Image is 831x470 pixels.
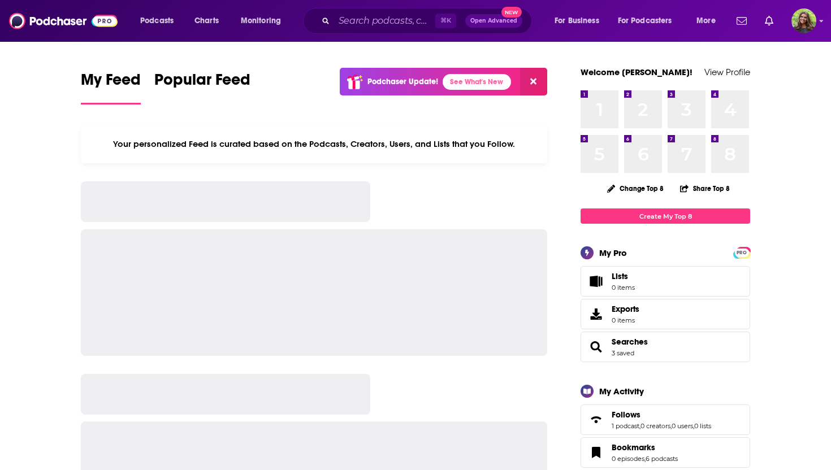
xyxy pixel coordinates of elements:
[581,404,750,435] span: Follows
[732,11,751,31] a: Show notifications dropdown
[194,13,219,29] span: Charts
[585,339,607,355] a: Searches
[581,299,750,329] a: Exports
[367,77,438,86] p: Podchaser Update!
[679,177,730,199] button: Share Top 8
[9,10,118,32] img: Podchaser - Follow, Share and Rate Podcasts
[612,349,634,357] a: 3 saved
[581,332,750,362] span: Searches
[241,13,281,29] span: Monitoring
[154,70,250,105] a: Popular Feed
[81,70,141,105] a: My Feed
[612,304,639,314] span: Exports
[612,271,635,281] span: Lists
[612,410,640,420] span: Follows
[760,11,778,31] a: Show notifications dropdown
[599,247,627,258] div: My Pro
[696,13,716,29] span: More
[600,181,670,195] button: Change Top 8
[670,422,672,430] span: ,
[672,422,693,430] a: 0 users
[314,8,543,34] div: Search podcasts, credits, & more...
[644,455,646,463] span: ,
[585,412,607,428] a: Follows
[581,208,750,224] a: Create My Top 8
[611,12,689,30] button: open menu
[791,8,816,33] img: User Profile
[187,12,226,30] a: Charts
[612,316,639,324] span: 0 items
[612,442,678,452] a: Bookmarks
[581,266,750,297] a: Lists
[585,306,607,322] span: Exports
[735,248,748,256] a: PRO
[465,14,522,28] button: Open AdvancedNew
[612,337,648,347] a: Searches
[694,422,711,430] a: 0 lists
[646,455,678,463] a: 6 podcasts
[581,437,750,468] span: Bookmarks
[612,284,635,291] span: 0 items
[81,70,141,96] span: My Feed
[791,8,816,33] button: Show profile menu
[693,422,694,430] span: ,
[581,67,692,77] a: Welcome [PERSON_NAME]!
[639,422,640,430] span: ,
[547,12,613,30] button: open menu
[791,8,816,33] span: Logged in as reagan34226
[81,125,547,163] div: Your personalized Feed is curated based on the Podcasts, Creators, Users, and Lists that you Follow.
[612,410,711,420] a: Follows
[585,445,607,460] a: Bookmarks
[618,13,672,29] span: For Podcasters
[612,455,644,463] a: 0 episodes
[140,13,174,29] span: Podcasts
[443,74,511,90] a: See What's New
[612,442,655,452] span: Bookmarks
[470,18,517,24] span: Open Advanced
[585,273,607,289] span: Lists
[640,422,670,430] a: 0 creators
[704,67,750,77] a: View Profile
[735,249,748,257] span: PRO
[501,7,522,18] span: New
[612,271,628,281] span: Lists
[555,13,599,29] span: For Business
[435,14,456,28] span: ⌘ K
[612,422,639,430] a: 1 podcast
[334,12,435,30] input: Search podcasts, credits, & more...
[154,70,250,96] span: Popular Feed
[132,12,188,30] button: open menu
[689,12,730,30] button: open menu
[599,386,644,397] div: My Activity
[233,12,296,30] button: open menu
